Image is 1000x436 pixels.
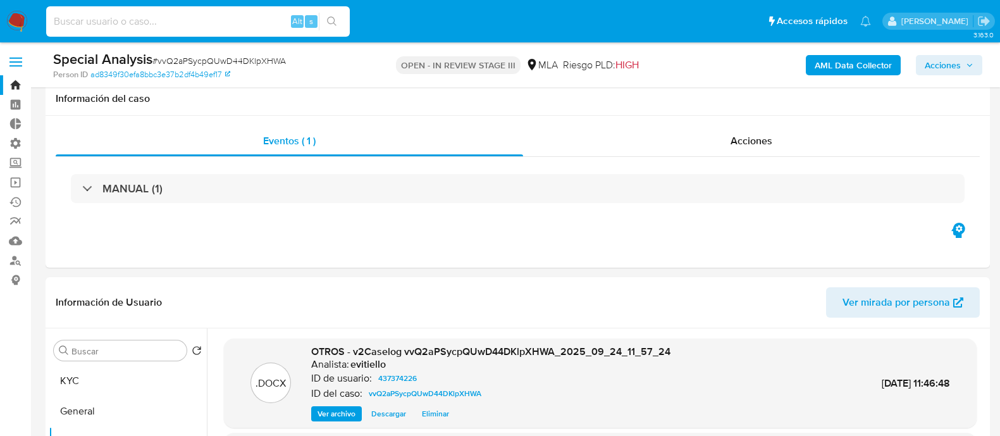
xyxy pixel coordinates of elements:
[311,387,362,400] p: ID del caso:
[526,58,558,72] div: MLA
[90,69,230,80] a: ad8349f30efa8bbc3e37b2df4b49ef17
[815,55,892,75] b: AML Data Collector
[71,174,965,203] div: MANUAL (1)
[309,15,313,27] span: s
[71,346,182,357] input: Buscar
[319,13,345,30] button: search-icon
[731,134,772,148] span: Acciones
[256,377,286,390] p: .DOCX
[371,408,406,420] span: Descargar
[378,371,417,386] span: 437374226
[152,54,286,67] span: # vvQ2aPSycpQUwD44DKlpXHWA
[311,358,349,371] p: Analista:
[46,13,350,30] input: Buscar usuario o caso...
[977,15,991,28] a: Salir
[563,58,639,72] span: Riesgo PLD:
[192,346,202,359] button: Volver al orden por defecto
[396,56,521,74] p: OPEN - IN REVIEW STAGE III
[422,408,449,420] span: Eliminar
[882,376,950,390] span: [DATE] 11:46:48
[311,344,670,359] span: OTROS - v2Caselog vvQ2aPSycpQUwD44DKlpXHWA_2025_09_24_11_57_24
[364,386,486,401] a: vvQ2aPSycpQUwD44DKlpXHWA
[49,366,207,396] button: KYC
[901,15,973,27] p: emmanuel.vitiello@mercadolibre.com
[860,16,871,27] a: Notificaciones
[311,372,372,385] p: ID de usuario:
[56,296,162,309] h1: Información de Usuario
[318,408,355,420] span: Ver archivo
[292,15,302,27] span: Alt
[416,406,455,421] button: Eliminar
[59,346,69,356] button: Buscar
[369,386,481,401] span: vvQ2aPSycpQUwD44DKlpXHWA
[53,49,152,69] b: Special Analysis
[49,396,207,427] button: General
[925,55,961,75] span: Acciones
[350,358,386,371] h6: evitiello
[615,58,639,72] span: HIGH
[916,55,982,75] button: Acciones
[826,287,980,318] button: Ver mirada por persona
[806,55,901,75] button: AML Data Collector
[311,406,362,421] button: Ver archivo
[365,406,412,421] button: Descargar
[53,69,88,80] b: Person ID
[102,182,163,196] h3: MANUAL (1)
[263,134,316,148] span: Eventos ( 1 )
[373,371,422,386] a: 437374226
[56,92,980,105] h1: Información del caso
[777,15,848,28] span: Accesos rápidos
[843,287,950,318] span: Ver mirada por persona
